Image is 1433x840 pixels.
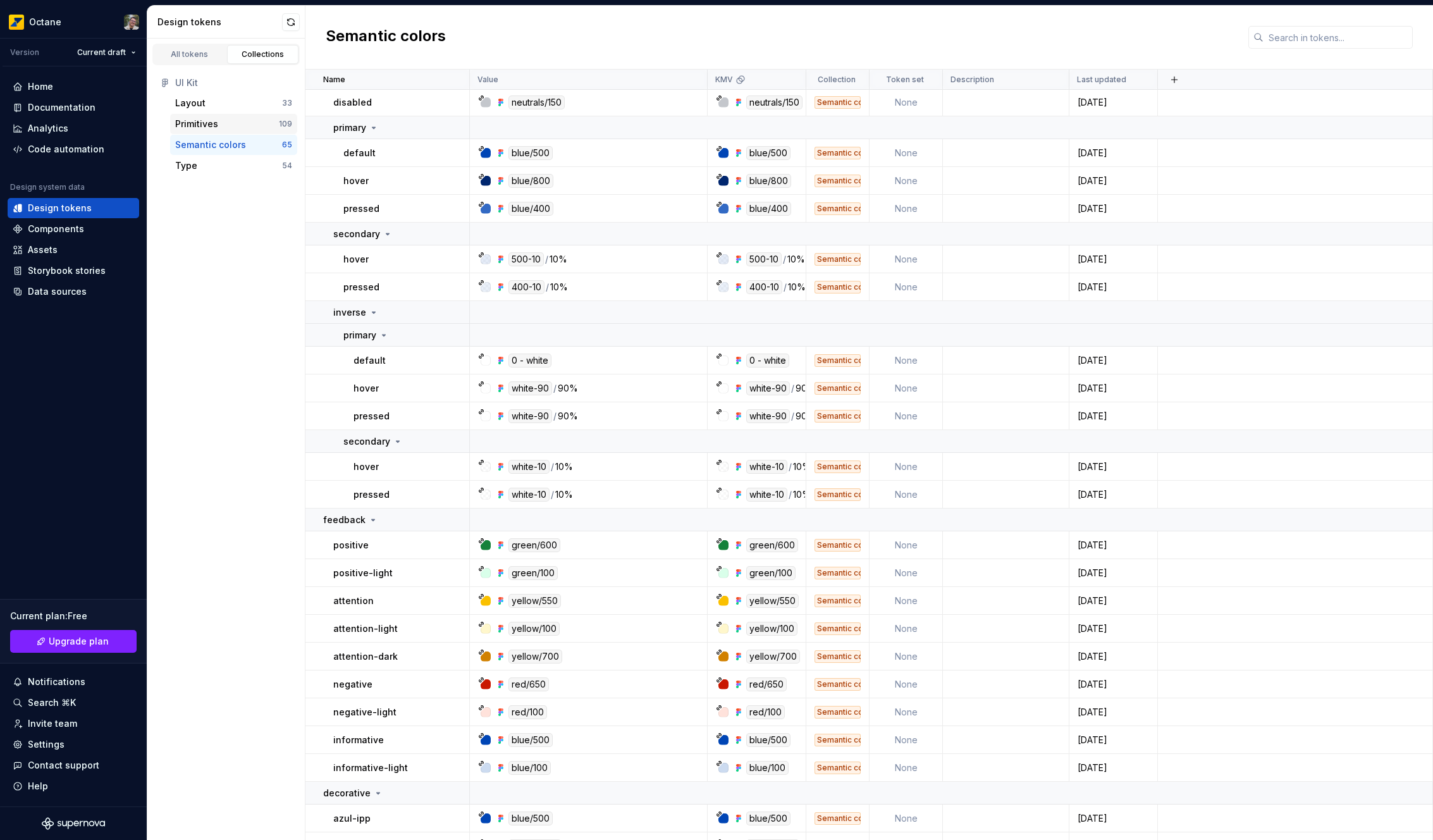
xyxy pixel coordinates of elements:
div: [DATE] [1070,762,1157,774]
div: Semantic colors [815,354,861,367]
div: 400-10 [746,280,782,294]
div: red/100 [508,705,547,719]
button: Current draft [71,44,142,61]
div: Invite team [28,717,77,730]
p: attention-light [333,622,398,635]
div: 400-10 [508,280,544,294]
div: 0 - white [746,354,789,367]
td: None [870,805,943,832]
button: Search ⌘K [8,693,139,713]
td: None [870,559,943,587]
div: white-90 [746,381,790,395]
div: blue/500 [746,812,790,825]
p: attention [333,595,374,607]
td: None [870,453,943,481]
div: 90% [558,409,578,423]
div: blue/500 [508,146,553,160]
div: / [791,409,794,423]
div: / [546,280,549,294]
div: red/100 [746,705,785,719]
div: Semantic colors [815,96,861,109]
button: Semantic colors65 [170,135,297,155]
td: None [870,698,943,726]
p: Collection [818,75,856,85]
input: Search in tokens... [1264,26,1413,49]
p: default [343,147,376,159]
p: pressed [354,488,390,501]
a: Storybook stories [8,261,139,281]
a: Home [8,77,139,97]
div: Collections [231,49,295,59]
div: 10% [550,280,568,294]
td: None [870,273,943,301]
div: Contact support [28,759,99,772]
td: None [870,531,943,559]
div: Code automation [28,143,104,156]
a: Code automation [8,139,139,159]
p: negative [333,678,372,691]
p: hover [343,253,369,266]
a: Analytics [8,118,139,139]
td: None [870,89,943,116]
div: [DATE] [1070,460,1157,473]
div: yellow/550 [508,594,561,608]
td: None [870,481,943,509]
p: positive-light [333,567,393,579]
p: default [354,354,386,367]
div: red/650 [746,677,787,691]
div: 54 [282,161,292,171]
div: Settings [28,738,65,751]
div: blue/500 [508,812,553,825]
div: blue/800 [746,174,791,188]
div: Semantic colors [815,812,861,825]
div: Semantic colors [815,147,861,159]
div: 10% [793,460,811,474]
div: Semantic colors [815,734,861,746]
div: green/100 [508,566,558,580]
div: Semantic colors [815,678,861,691]
div: / [784,280,787,294]
div: green/600 [508,538,560,552]
div: / [783,252,786,266]
div: [DATE] [1070,382,1157,395]
p: hover [343,175,369,187]
div: 0 - white [508,354,551,367]
div: 500-10 [508,252,544,266]
a: Design tokens [8,198,139,218]
div: Primitives [175,118,218,130]
div: Octane [29,16,61,28]
div: Analytics [28,122,68,135]
div: / [789,488,792,502]
div: 500-10 [746,252,782,266]
div: yellow/550 [746,594,799,608]
div: Semantic colors [175,139,246,151]
div: Search ⌘K [28,696,76,709]
div: [DATE] [1070,147,1157,159]
div: green/100 [746,566,796,580]
a: Supernova Logo [42,817,105,830]
div: / [553,409,557,423]
div: Semantic colors [815,595,861,607]
div: blue/400 [746,202,791,216]
div: / [791,381,794,395]
div: white-90 [508,409,552,423]
div: yellow/700 [746,650,800,664]
div: Semantic colors [815,567,861,579]
td: None [870,402,943,430]
div: 90% [796,409,816,423]
div: / [553,381,557,395]
div: Semantic colors [815,706,861,719]
div: yellow/700 [508,650,562,664]
div: white-10 [508,460,550,474]
div: 10% [793,488,811,502]
a: Data sources [8,281,139,302]
p: KMV [715,75,733,85]
div: [DATE] [1070,175,1157,187]
div: Semantic colors [815,539,861,552]
div: / [551,488,554,502]
td: None [870,726,943,754]
img: Tiago [124,15,139,30]
p: positive [333,539,369,552]
div: [DATE] [1070,202,1157,215]
div: Type [175,159,197,172]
